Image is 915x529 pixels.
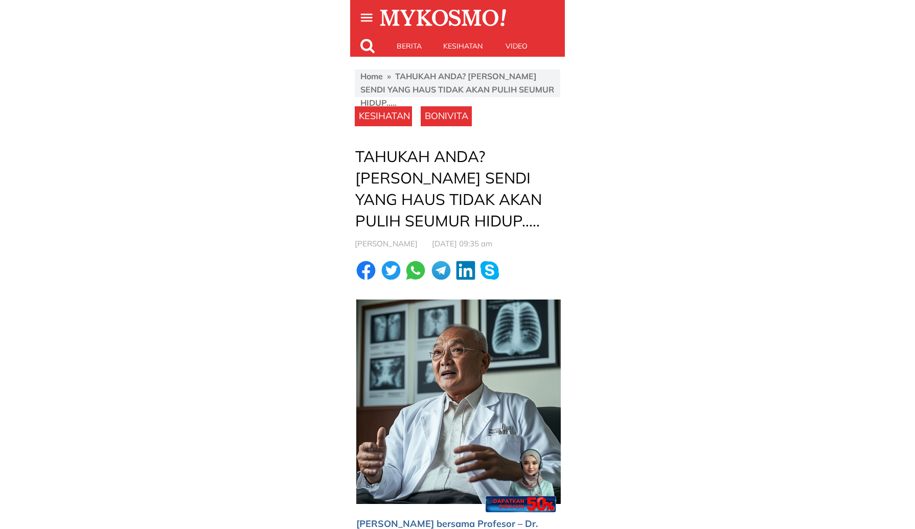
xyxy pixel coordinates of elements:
h3: [PERSON_NAME] [DATE] 09:35 am [355,238,559,250]
h3: KESIHATAN [359,109,415,124]
p: Berita [382,36,436,56]
p: Video [490,36,543,56]
p: TAHUKAH ANDA? [PERSON_NAME] SENDI YANG HAUS TIDAK AKAN PULIH SEUMUR HIDUP..... [355,146,560,232]
div: Home » TAHUKAH ANDA? [PERSON_NAME] SENDI YANG HAUS TIDAK AKAN PULIH SEUMUR HIDUP..... [360,70,555,109]
h3: BONIVITA [425,109,472,124]
p: Kesihatan [436,36,490,56]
